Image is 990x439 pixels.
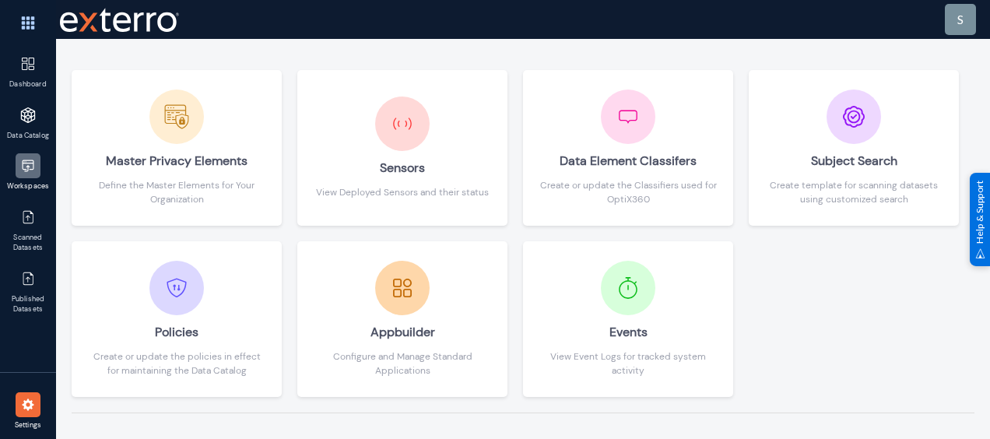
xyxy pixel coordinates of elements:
[3,420,54,431] span: Settings
[20,271,36,286] img: icon-published.svg
[314,349,491,378] div: Configure and Manage Standard Applications
[20,158,36,174] img: icon-workspace.svg
[3,233,54,254] span: Scanned Datasets
[56,4,177,36] span: Exterro
[523,70,733,226] button: Data Element ClassifersCreate or update the Classifiers used for OptiX360
[3,181,54,192] span: Workspaces
[20,397,36,413] img: icon-settings.svg
[157,97,196,136] img: icon-mpe.svg
[523,241,733,397] button: EventsView Event Logs for tracked system activity
[539,144,717,178] div: Data Element Classifers
[166,277,188,299] img: icon-policies.svg
[72,241,282,397] button: PoliciesCreate or update the policies in effect for maintaining the Data Catalog
[88,178,265,206] div: Define the Master Elements for Your Organization
[20,107,36,123] img: icon-applications.svg
[970,173,990,266] div: Help & Support
[88,349,265,378] div: Create or update the policies in effect for maintaining the Data Catalog
[957,12,964,26] span: s
[88,315,265,349] div: Policies
[609,97,648,136] img: icon-classifiers.svg
[765,144,943,178] div: Subject Search
[5,6,51,40] img: app launcher
[843,106,865,128] img: icon-subject-search.svg
[975,248,985,258] img: help_support.svg
[3,131,54,142] span: Data Catalog
[297,70,507,226] button: SensorsView Deployed Sensors and their status
[957,10,964,29] div: s
[539,349,717,378] div: View Event Logs for tracked system activity
[765,178,943,206] div: Create template for scanning datasets using customized search
[297,241,507,397] button: AppbuilderConfigure and Manage Standard Applications
[3,79,54,90] span: Dashboard
[749,70,959,226] button: Subject SearchCreate template for scanning datasets using customized search
[316,185,489,199] div: View Deployed Sensors and their status
[72,70,282,226] button: Master Privacy ElementsDefine the Master Elements for Your Organization
[3,294,54,315] span: Published Datasets
[314,315,491,349] div: Appbuilder
[539,178,717,206] div: Create or update the Classifiers used for OptiX360
[316,151,489,185] div: Sensors
[88,144,265,178] div: Master Privacy Elements
[383,104,422,143] img: icon-sensors.svg
[20,209,36,225] img: icon-published.svg
[539,315,717,349] div: Events
[20,56,36,72] img: icon-dashboard.svg
[383,269,422,307] img: icon-appbuilder.svg
[60,8,179,32] img: exterro-work-mark.svg
[609,269,648,307] img: icon-events.svg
